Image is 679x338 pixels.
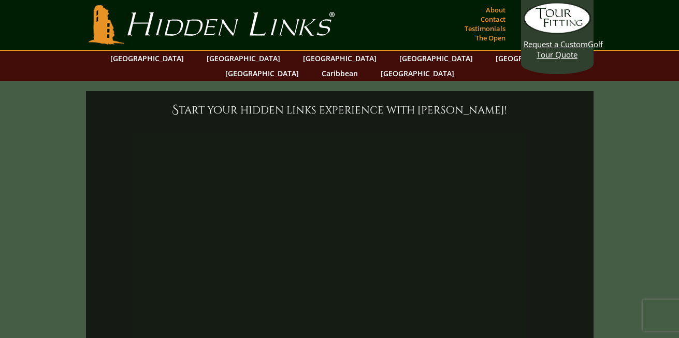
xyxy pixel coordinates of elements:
a: Request a CustomGolf Tour Quote [524,3,591,60]
a: Contact [478,12,508,26]
a: About [483,3,508,17]
a: The Open [473,31,508,45]
a: [GEOGRAPHIC_DATA] [490,51,574,66]
a: [GEOGRAPHIC_DATA] [394,51,478,66]
a: [GEOGRAPHIC_DATA] [375,66,459,81]
a: Testimonials [462,21,508,36]
a: [GEOGRAPHIC_DATA] [298,51,382,66]
a: [GEOGRAPHIC_DATA] [220,66,304,81]
a: Caribbean [316,66,363,81]
h6: Start your Hidden Links experience with [PERSON_NAME]! [96,102,583,118]
a: [GEOGRAPHIC_DATA] [105,51,189,66]
a: [GEOGRAPHIC_DATA] [201,51,285,66]
span: Request a Custom [524,39,588,49]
